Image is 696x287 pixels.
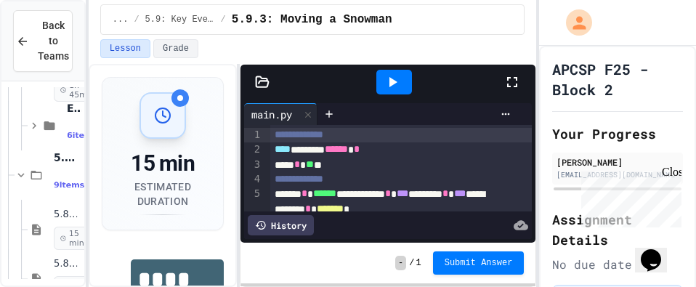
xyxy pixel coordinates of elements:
[120,150,206,177] div: 15 min
[244,103,317,125] div: main.py
[120,179,206,209] div: Estimated Duration
[248,215,314,235] div: History
[552,209,683,250] h2: Assignment Details
[244,142,262,157] div: 2
[153,39,198,58] button: Grade
[551,6,596,39] div: My Account
[395,256,406,270] span: -
[38,18,69,64] span: Back to Teams
[54,180,84,190] span: 9 items
[67,131,97,140] span: 6 items
[145,14,215,25] span: 5.9: Key Events
[134,14,139,25] span: /
[6,6,100,92] div: Chat with us now!Close
[244,128,262,142] div: 1
[54,151,81,164] span: 5.8: Mouse Events
[244,172,262,187] div: 4
[67,102,81,115] span: Exercises
[54,258,81,270] span: 5.8.2: Review - Mouse Events
[54,227,94,250] span: 15 min
[54,78,97,102] span: 1h 45m
[100,39,150,58] button: Lesson
[635,229,681,272] iframe: chat widget
[244,158,262,172] div: 3
[244,187,262,217] div: 5
[13,10,73,72] button: Back to Teams
[575,166,681,227] iframe: chat widget
[409,257,414,269] span: /
[54,209,81,221] span: 5.8.1: Mouse Events
[557,155,679,169] div: [PERSON_NAME]
[552,59,683,100] h1: APCSP F25 - Block 2
[232,11,392,28] span: 5.9.3: Moving a Snowman
[552,256,683,273] div: No due date set
[552,124,683,144] h2: Your Progress
[557,169,679,180] div: [EMAIL_ADDRESS][DOMAIN_NAME]
[221,14,226,25] span: /
[433,251,525,275] button: Submit Answer
[445,257,513,269] span: Submit Answer
[113,14,129,25] span: ...
[244,107,299,122] div: main.py
[416,257,421,269] span: 1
